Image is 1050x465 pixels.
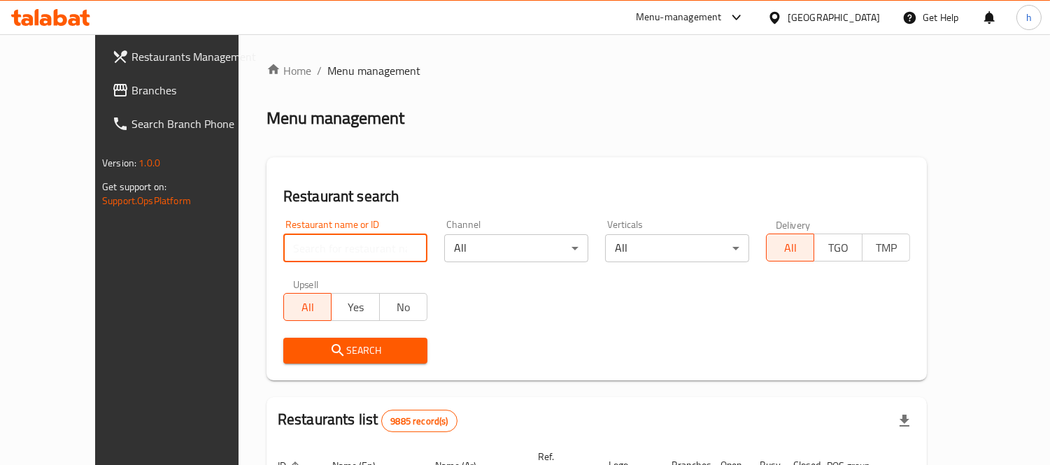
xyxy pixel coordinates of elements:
[382,415,456,428] span: 9885 record(s)
[444,234,588,262] div: All
[772,238,809,258] span: All
[101,73,271,107] a: Branches
[776,220,811,229] label: Delivery
[788,10,880,25] div: [GEOGRAPHIC_DATA]
[267,62,311,79] a: Home
[379,293,427,321] button: No
[283,338,427,364] button: Search
[101,40,271,73] a: Restaurants Management
[278,409,457,432] h2: Restaurants list
[283,234,427,262] input: Search for restaurant name or ID..
[132,48,260,65] span: Restaurants Management
[868,238,904,258] span: TMP
[132,115,260,132] span: Search Branch Phone
[862,234,910,262] button: TMP
[283,186,910,207] h2: Restaurant search
[139,154,160,172] span: 1.0.0
[337,297,374,317] span: Yes
[101,107,271,141] a: Search Branch Phone
[381,410,457,432] div: Total records count
[102,192,191,210] a: Support.OpsPlatform
[295,342,416,359] span: Search
[293,279,319,289] label: Upsell
[327,62,420,79] span: Menu management
[102,154,136,172] span: Version:
[1026,10,1032,25] span: h
[814,234,862,262] button: TGO
[267,107,404,129] h2: Menu management
[317,62,322,79] li: /
[385,297,422,317] span: No
[267,62,927,79] nav: breadcrumb
[331,293,379,321] button: Yes
[283,293,332,321] button: All
[766,234,814,262] button: All
[132,82,260,99] span: Branches
[605,234,749,262] div: All
[102,178,166,196] span: Get support on:
[636,9,722,26] div: Menu-management
[290,297,326,317] span: All
[888,404,921,438] div: Export file
[820,238,856,258] span: TGO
